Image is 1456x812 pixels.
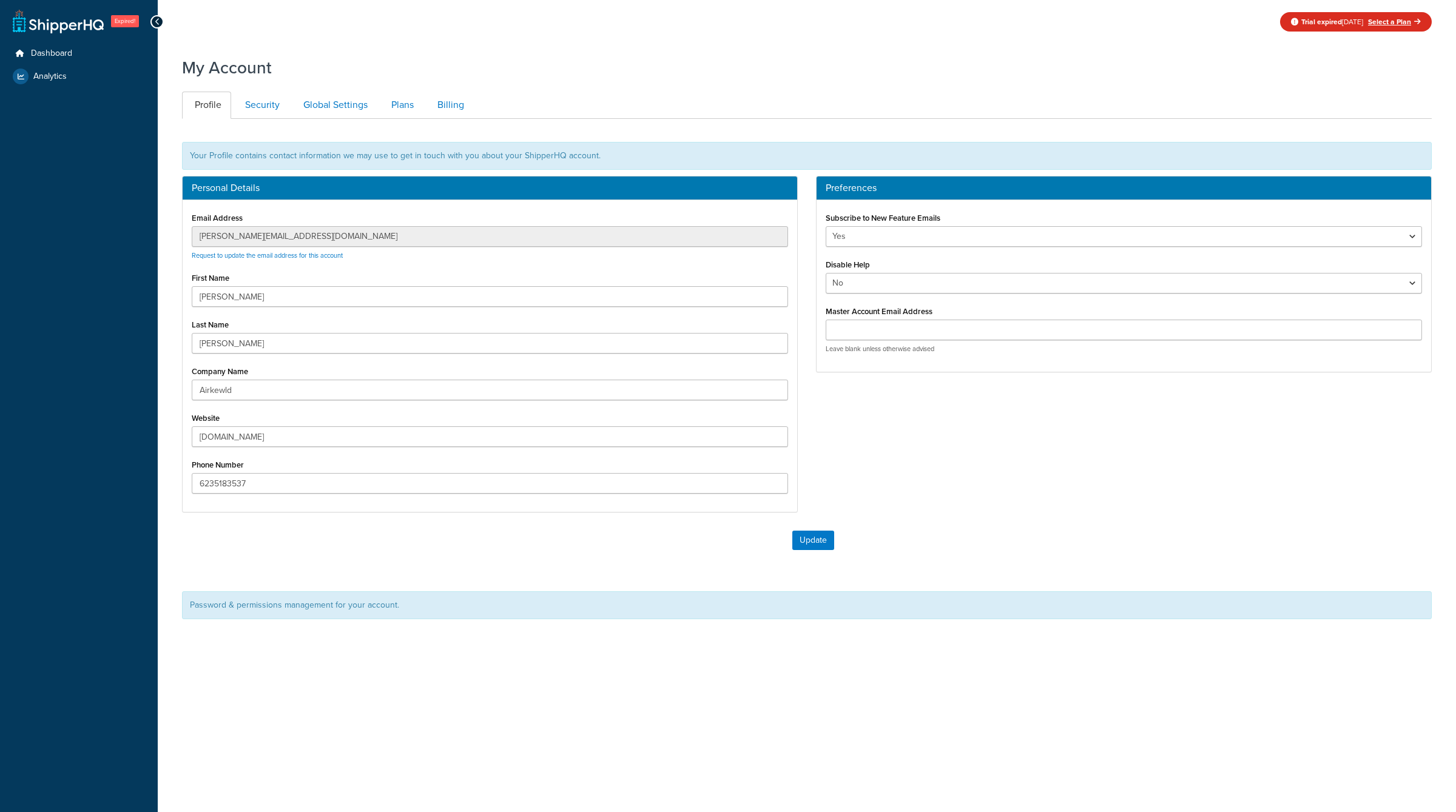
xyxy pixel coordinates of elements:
[9,42,149,65] a: Dashboard
[379,92,423,119] a: Plans
[192,213,243,223] label: Email Address
[192,367,248,376] label: Company Name
[425,92,474,119] a: Billing
[826,344,1422,354] p: Leave blank unless otherwise advised
[192,460,244,469] label: Phone Number
[111,15,139,27] span: Expired!
[291,92,377,119] a: Global Settings
[826,213,940,223] label: Subscribe to New Feature Emails
[792,531,834,550] button: Update
[1368,16,1421,27] a: Select a Plan
[192,250,343,260] a: Request to update the email address for this account
[1301,16,1363,27] span: [DATE]
[192,414,220,423] label: Website
[1301,16,1342,27] strong: Trial expired
[192,320,229,329] label: Last Name
[31,49,72,59] span: Dashboard
[192,273,229,283] label: First Name
[182,56,272,79] h1: My Account
[9,65,149,87] a: Analytics
[826,183,1422,193] h3: Preferences
[13,9,104,33] a: ShipperHQ Home
[192,183,788,193] h3: Personal Details
[182,591,1432,619] div: Password & permissions management for your account.
[182,142,1432,170] div: Your Profile contains contact information we may use to get in touch with you about your ShipperH...
[33,72,67,82] span: Analytics
[232,92,289,119] a: Security
[182,92,231,119] a: Profile
[826,307,932,316] label: Master Account Email Address
[826,260,870,269] label: Disable Help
